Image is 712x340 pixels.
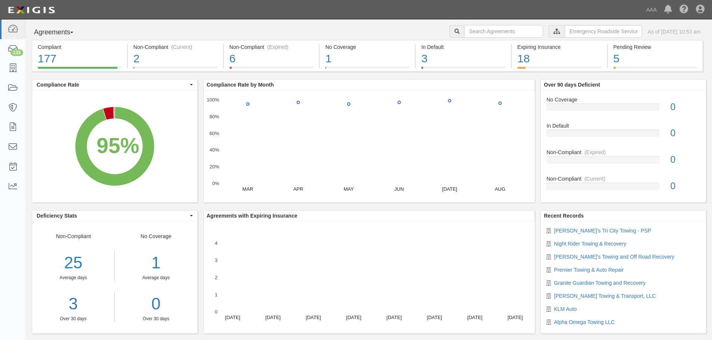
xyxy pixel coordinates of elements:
div: 133 [10,49,23,56]
div: 3 [32,292,114,316]
text: 0 [215,309,218,315]
div: 1 [120,251,192,275]
div: 0 [120,292,192,316]
button: Deficiency Stats [32,210,197,221]
div: Average days [120,275,192,281]
div: Over 30 days [32,316,114,322]
div: 1 [325,51,409,67]
div: 6 [229,51,314,67]
text: 0% [212,181,219,186]
text: [DATE] [306,315,321,320]
div: Non-Compliant (Current) [133,43,218,51]
div: Pending Review [613,43,697,51]
text: [DATE] [386,315,402,320]
div: Non-Compliant [541,175,706,183]
text: 60% [209,130,219,136]
b: Over 90 days Deficient [544,82,600,88]
text: MAY [343,186,354,192]
text: [DATE] [467,315,483,320]
text: AUG [495,186,505,192]
div: 95% [96,131,139,161]
text: JUN [394,186,404,192]
text: [DATE] [508,315,523,320]
div: Average days [32,275,114,281]
div: Non-Compliant [32,233,115,322]
a: Non-Compliant(Expired)6 [224,67,319,73]
text: [DATE] [427,315,442,320]
i: Help Center - Complianz [679,5,688,14]
div: No Coverage [541,96,706,103]
text: 80% [209,114,219,119]
input: Search Agreements [464,25,543,38]
div: 0 [665,100,706,114]
a: Compliant177 [32,67,127,73]
a: In Default3 [416,67,511,73]
a: Premier Towing & Auto Repair [554,267,624,273]
div: No Coverage [115,233,197,322]
div: Over 30 days [120,316,192,322]
div: (Current) [585,175,605,183]
div: 177 [38,51,121,67]
a: Non-Compliant(Expired)0 [546,149,700,175]
text: [DATE] [265,315,281,320]
div: (Current) [171,43,192,51]
text: [DATE] [225,315,240,320]
a: Expiring Insurance18 [512,67,607,73]
a: In Default0 [546,122,700,149]
a: Alpha Omega Towing LLC [554,319,614,325]
img: logo-5460c22ac91f19d4615b14bd174203de0afe785f0fc80cf4dbbc73dc1793850b.png [6,3,57,17]
div: In Default [421,43,505,51]
div: 0 [665,127,706,140]
div: Non-Compliant (Expired) [229,43,314,51]
div: Expiring Insurance [517,43,601,51]
span: Compliance Rate [37,81,188,88]
a: [PERSON_NAME]'s Tri City Towing - PSP [554,228,651,234]
span: Deficiency Stats [37,212,188,219]
input: Emergency Roadside Service (ERS) [565,25,642,38]
svg: A chart. [204,221,535,333]
div: 2 [133,51,218,67]
button: Compliance Rate [32,79,197,90]
a: Night Rider Towing & Recovery [554,241,626,247]
text: 1 [215,292,218,297]
div: 25 [32,251,114,275]
div: In Default [541,122,706,130]
div: (Expired) [585,149,606,156]
button: Agreements [32,25,88,40]
div: 5 [613,51,697,67]
svg: A chart. [204,90,535,202]
a: Non-Compliant(Current)0 [546,175,700,196]
a: Granite Guardian Towing and Recovery [554,280,645,286]
text: APR [293,186,303,192]
b: Recent Records [544,213,584,219]
div: 0 [665,153,706,166]
text: 20% [209,164,219,169]
div: (Expired) [267,43,289,51]
div: 18 [517,51,601,67]
a: No Coverage1 [320,67,415,73]
div: 0 [665,180,706,193]
text: MAR [242,186,253,192]
a: Non-Compliant(Current)2 [128,67,223,73]
a: [PERSON_NAME] Towing & Transport, LLC [554,293,656,299]
b: Compliance Rate by Month [207,82,274,88]
text: 2 [215,275,218,280]
text: [DATE] [346,315,361,320]
text: 4 [215,240,218,246]
div: A chart. [32,90,197,202]
text: [DATE] [442,186,457,192]
a: KLM Auto [554,306,577,312]
text: 100% [207,97,219,103]
text: 3 [215,258,218,263]
div: Non-Compliant [541,149,706,156]
div: No Coverage [325,43,409,51]
div: Compliant [38,43,121,51]
a: AAA [642,2,660,17]
a: [PERSON_NAME]'s Towing and Off Road Recovery [554,254,674,260]
text: 40% [209,147,219,153]
div: 3 [421,51,505,67]
a: No Coverage0 [546,96,700,122]
b: Agreements with Expiring Insurance [207,213,298,219]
